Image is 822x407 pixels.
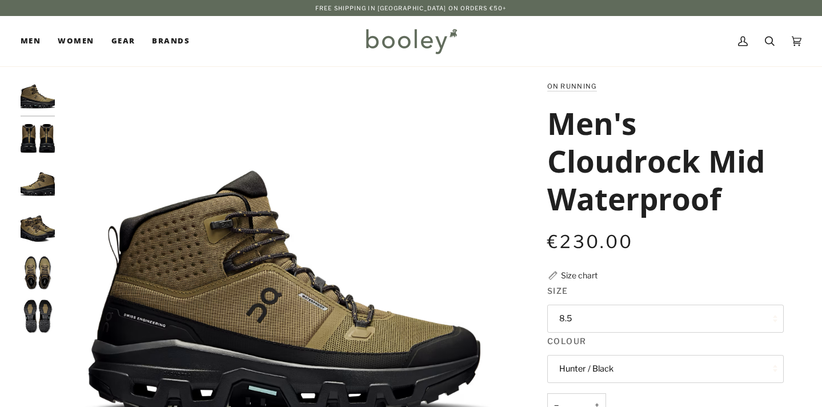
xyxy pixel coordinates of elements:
[103,16,144,66] a: Gear
[21,16,49,66] a: Men
[111,35,135,47] span: Gear
[561,269,598,281] div: Size chart
[315,3,507,13] p: Free Shipping in [GEOGRAPHIC_DATA] on Orders €50+
[547,285,568,297] span: Size
[58,35,94,47] span: Women
[547,231,633,253] span: €230.00
[21,80,55,114] img: On Men's Cloudrock 2 Waterproof Hunter / Black - Booley Galway
[21,35,41,47] span: Men
[547,82,598,90] a: On Running
[21,124,55,158] img: On Men's Cloudrock 2 Waterproof Hunter / Black - Booley Galway
[547,335,587,347] span: Colour
[21,167,55,202] img: On Men's Cloudrock 2 Waterproof Hunter / Black - Booley Galway
[143,16,198,66] a: Brands
[21,299,55,333] img: On Men's Cloudrock 2 Waterproof Hunter / Black - Booley Galway
[21,256,55,290] img: On Men's Cloudrock 2 Waterproof Hunter / Black - Booley Galway
[49,16,102,66] a: Women
[547,305,784,333] button: 8.5
[547,355,784,383] button: Hunter / Black
[21,212,55,246] img: On Men's Cloudrock 2 Waterproof Hunter / Black - Booley Galway
[547,104,775,217] h1: Men's Cloudrock Mid Waterproof
[152,35,190,47] span: Brands
[361,25,461,58] img: Booley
